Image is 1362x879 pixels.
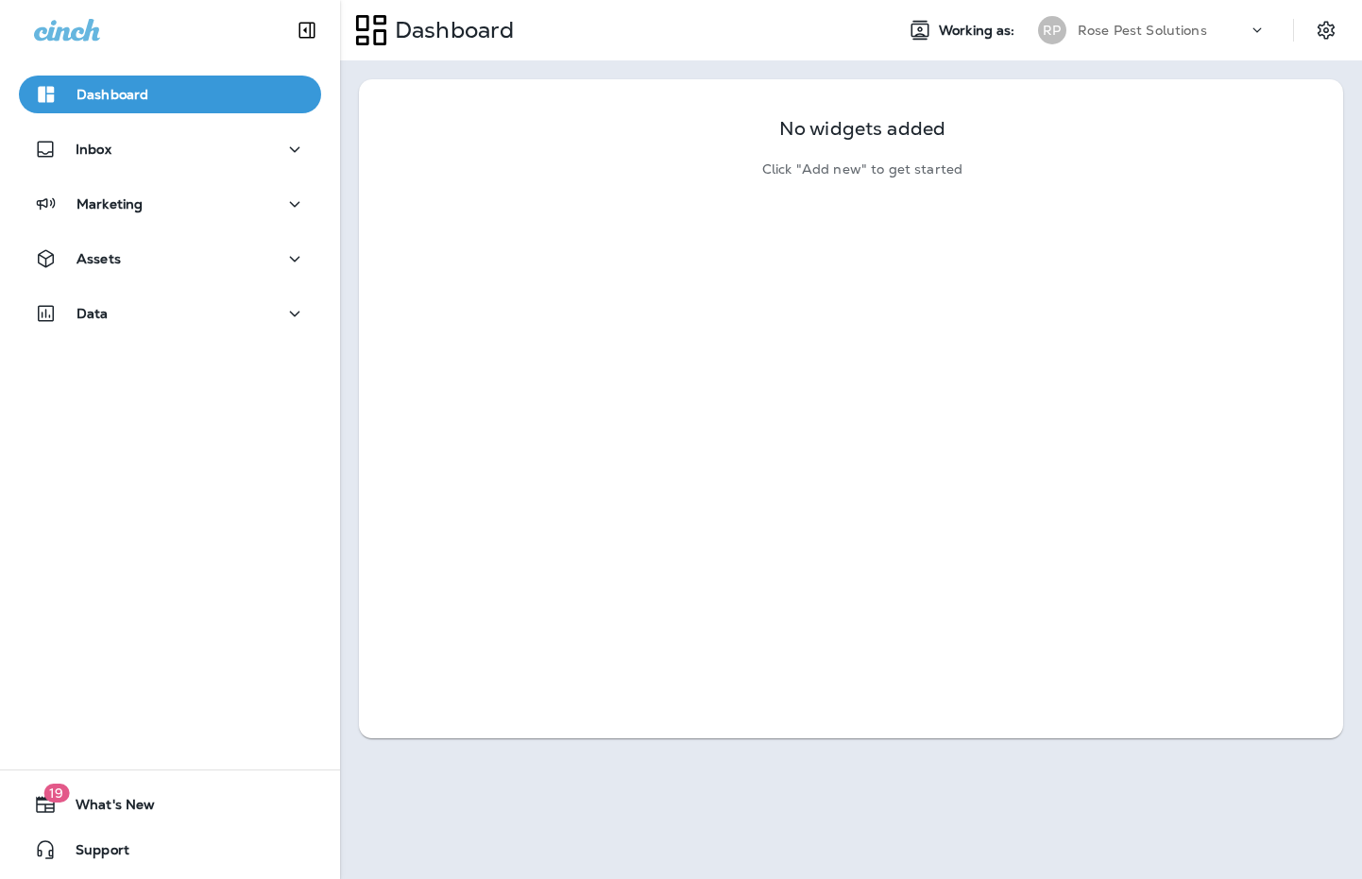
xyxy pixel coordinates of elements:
p: Inbox [76,142,111,157]
p: Assets [77,251,121,266]
span: What's New [57,797,155,820]
button: Dashboard [19,76,321,113]
span: Support [57,842,129,865]
span: 19 [43,784,69,803]
span: Working as: [939,23,1019,39]
button: Support [19,831,321,869]
p: Rose Pest Solutions [1078,23,1207,38]
button: 19What's New [19,786,321,823]
button: Inbox [19,130,321,168]
p: Click "Add new" to get started [762,161,962,177]
p: Dashboard [77,87,148,102]
div: RP [1038,16,1066,44]
button: Assets [19,240,321,278]
button: Collapse Sidebar [281,11,333,49]
button: Data [19,295,321,332]
button: Settings [1309,13,1343,47]
p: Data [77,306,109,321]
button: Marketing [19,185,321,223]
p: Marketing [77,196,143,211]
p: No widgets added [779,121,945,137]
p: Dashboard [387,16,514,44]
